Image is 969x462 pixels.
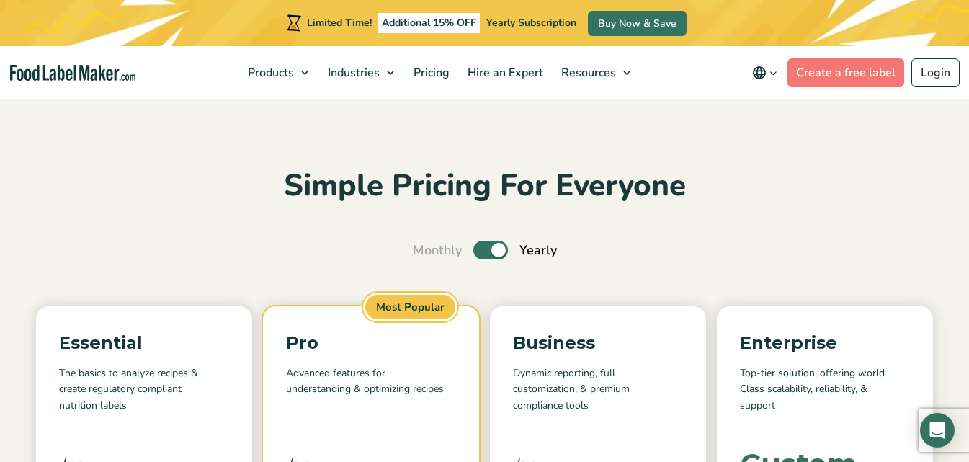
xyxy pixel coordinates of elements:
a: Pricing [405,46,455,99]
a: Hire an Expert [459,46,549,99]
h2: Simple Pricing For Everyone [11,166,958,206]
p: Advanced features for understanding & optimizing recipes [286,365,456,414]
a: Industries [319,46,401,99]
span: Limited Time! [307,16,372,30]
a: Login [911,58,960,87]
p: Essential [59,329,229,357]
p: Pro [286,329,456,357]
span: Products [244,65,295,81]
a: Products [239,46,316,99]
p: Enterprise [740,329,910,357]
span: Hire an Expert [463,65,545,81]
span: Yearly [519,241,557,260]
p: Dynamic reporting, full customization, & premium compliance tools [513,365,683,414]
span: Industries [323,65,381,81]
a: Create a free label [787,58,904,87]
span: Monthly [413,241,462,260]
a: Buy Now & Save [588,11,687,36]
span: Yearly Subscription [486,16,576,30]
span: Pricing [409,65,451,81]
label: Toggle [473,241,508,259]
p: Top-tier solution, offering world Class scalability, reliability, & support [740,365,910,414]
p: Business [513,329,683,357]
a: Resources [553,46,638,99]
div: Open Intercom Messenger [920,413,955,448]
span: Resources [557,65,617,81]
p: The basics to analyze recipes & create regulatory compliant nutrition labels [59,365,229,414]
span: Most Popular [363,293,457,322]
span: Additional 15% OFF [378,13,480,33]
